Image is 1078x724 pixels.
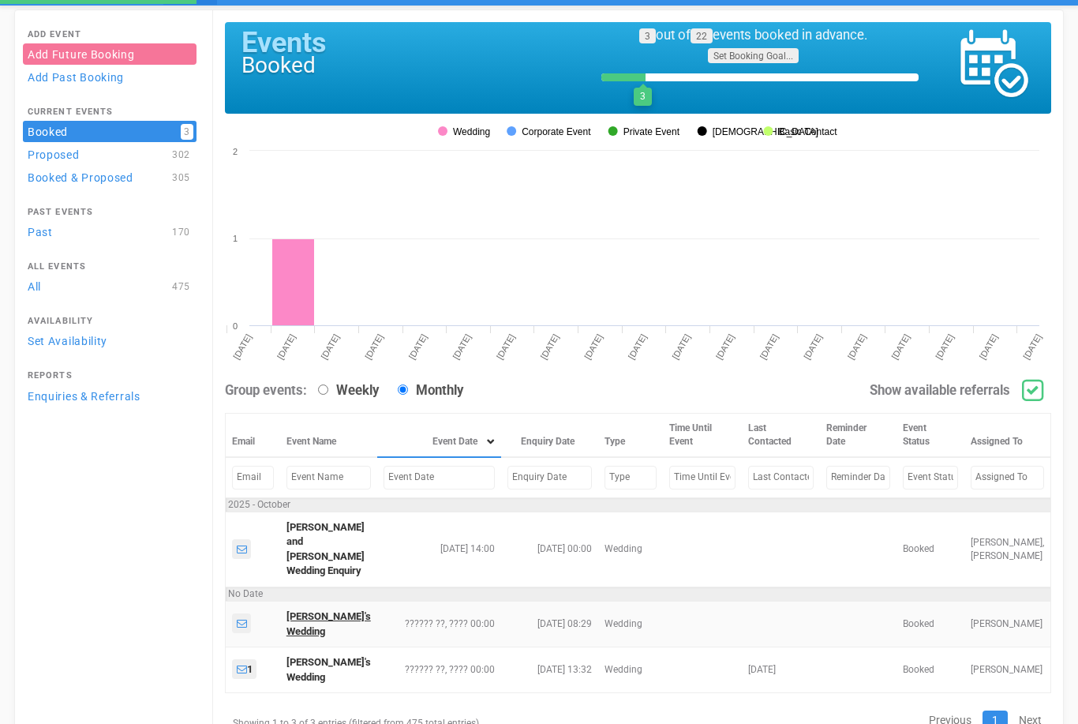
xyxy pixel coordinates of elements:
td: Wedding [598,602,663,647]
label: Weekly [310,381,379,400]
span: 3 [181,124,193,140]
tspan: [DATE] [889,332,911,361]
tspan: [DATE] [363,332,385,361]
strong: Show available referrals [870,382,1010,398]
td: [PERSON_NAME] [964,602,1051,647]
a: Add Past Booking [23,66,197,88]
td: [DATE] 14:00 [377,512,501,587]
a: Proposed302 [23,144,197,165]
th: Type [598,414,663,458]
h4: Reports [28,371,192,381]
td: Wedding [598,512,663,587]
tspan: [DATE] [407,332,429,361]
span: 305 [169,170,193,186]
input: Filter by Type [605,466,657,489]
input: Filter by Email [232,466,274,489]
input: Filter by Event Date [384,466,495,489]
tspan: [DATE] [495,332,517,361]
tspan: 1 [233,234,238,243]
a: Add Future Booking [23,43,197,65]
a: Booked3 [23,121,197,142]
td: [PERSON_NAME], [PERSON_NAME] [964,512,1051,587]
input: Monthly [398,385,408,395]
input: Filter by Event Name [286,466,371,489]
div: 3 [634,88,652,106]
th: Last Contacted [742,414,819,458]
td: [DATE] 08:29 [501,602,598,647]
th: Reminder Date [820,414,896,458]
tspan: [DATE] [802,332,824,361]
td: Wedding [598,647,663,693]
tspan: [DATE] [627,332,649,361]
input: Filter by Enquiry Date [507,466,592,489]
h1: Events [241,28,575,59]
th: Event Date [377,414,501,458]
tspan: [DATE] [451,332,473,361]
h4: All Events [28,262,192,272]
a: 22 [691,28,713,43]
td: ?????? ??, ???? 00:00 [377,602,501,647]
input: Filter by Event Status [903,466,958,489]
tspan: Wedding [453,126,490,137]
h4: Availability [28,317,192,326]
td: [DATE] 00:00 [501,512,598,587]
h4: Past Events [28,208,192,217]
input: Weekly [318,385,328,395]
a: [PERSON_NAME]'s Wedding [286,656,371,683]
input: Filter by Time Until Event [669,466,736,489]
td: Booked [896,602,964,647]
th: Assigned To [964,414,1051,458]
a: Set Booking Goal... [708,48,799,63]
tspan: [DATE] [538,332,560,361]
a: Enquiries & Referrals [23,385,197,407]
tspan: [DATE] [1021,332,1043,361]
td: ?????? ??, ???? 00:00 [377,647,501,693]
label: Monthly [390,381,463,400]
th: Email [226,414,280,458]
tspan: [DATE] [319,332,341,361]
a: 1 [232,659,256,679]
td: [PERSON_NAME] [964,647,1051,693]
a: Set Availability [23,330,197,351]
tspan: [DATE] [978,332,1000,361]
th: Event Name [280,414,377,458]
a: [PERSON_NAME]'s Wedding [286,610,371,637]
td: [DATE] 13:32 [501,647,598,693]
tspan: [DATE] [714,332,736,361]
img: events_calendar-47d57c581de8ae7e0d62452d7a588d7d83c6c9437aa29a14e0e0b6a065d91899.png [958,28,1029,99]
tspan: 0 [233,321,238,331]
th: Time Until Event [663,414,743,458]
input: Filter by Reminder Date [826,466,890,489]
a: Past170 [23,221,197,242]
a: All475 [23,276,197,297]
tspan: Private Event [623,126,680,137]
tspan: [DATE] [934,332,956,361]
strong: Group events: [225,382,307,398]
h1: Booked [241,54,575,78]
h4: Current Events [28,107,192,117]
span: 302 [169,147,193,163]
a: 3 [639,28,656,43]
tspan: [DATE] [275,332,298,361]
input: Filter by Assigned To [971,466,1044,489]
tspan: [DEMOGRAPHIC_DATA] [713,126,818,137]
th: Enquiry Date [501,414,598,458]
tspan: [DATE] [670,332,692,361]
span: 170 [169,224,193,240]
input: Filter by Last Contacted [748,466,813,489]
h4: Add Event [28,30,192,39]
span: 475 [169,279,193,294]
tspan: [DATE] [231,332,253,361]
th: Event Status [896,414,964,458]
tspan: Corporate Event [522,126,591,137]
a: [PERSON_NAME] and [PERSON_NAME] Wedding Enquiry [286,521,365,577]
td: No Date [226,587,1051,601]
tspan: [DATE] [846,332,868,361]
a: Booked & Proposed305 [23,167,197,188]
td: Booked [896,512,964,587]
td: [DATE] [742,647,819,693]
td: 2025 - October [226,497,1051,512]
tspan: [DATE] [582,332,605,361]
tspan: 2 [233,147,238,156]
div: out of events booked in advance. [601,26,905,66]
